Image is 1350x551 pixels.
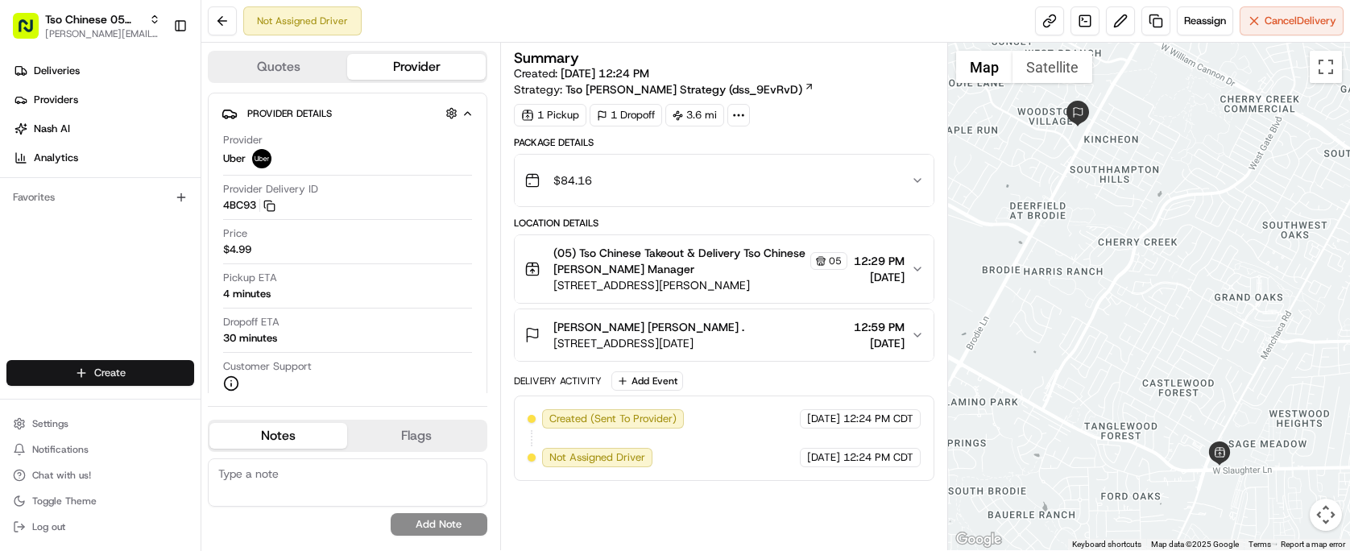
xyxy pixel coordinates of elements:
[6,116,201,142] a: Nash AI
[665,104,724,126] div: 3.6 mi
[843,412,913,426] span: 12:24 PM CDT
[160,273,195,285] span: Pylon
[956,51,1012,83] button: Show street map
[223,315,280,329] span: Dropoff ETA
[1177,6,1233,35] button: Reassign
[843,450,913,465] span: 12:24 PM CDT
[854,269,905,285] span: [DATE]
[565,81,814,97] a: Tso [PERSON_NAME] Strategy (dss_9EvRvD)
[223,242,251,257] span: $4.99
[514,51,579,65] h3: Summary
[6,464,194,487] button: Chat with us!
[114,272,195,285] a: Powered byPylon
[514,104,586,126] div: 1 Pickup
[252,149,271,168] img: uber-new-logo.jpeg
[515,309,934,361] button: [PERSON_NAME] [PERSON_NAME] .[STREET_ADDRESS][DATE]12:59 PM[DATE]
[209,423,347,449] button: Notes
[32,495,97,507] span: Toggle Theme
[854,253,905,269] span: 12:29 PM
[514,65,649,81] span: Created:
[6,438,194,461] button: Notifications
[32,469,91,482] span: Chat with us!
[6,516,194,538] button: Log out
[223,331,277,346] div: 30 minutes
[514,375,602,387] div: Delivery Activity
[1310,499,1342,531] button: Map camera controls
[136,235,149,248] div: 💻
[1012,51,1092,83] button: Show satellite imagery
[32,443,89,456] span: Notifications
[16,16,48,48] img: Nash
[1281,540,1345,549] a: Report a map error
[223,287,271,301] div: 4 minutes
[561,66,649,81] span: [DATE] 12:24 PM
[6,58,201,84] a: Deliveries
[34,122,70,136] span: Nash AI
[6,184,194,210] div: Favorites
[514,81,814,97] div: Strategy:
[1310,51,1342,83] button: Toggle fullscreen view
[1184,14,1226,28] span: Reassign
[549,412,677,426] span: Created (Sent To Provider)
[1072,539,1141,550] button: Keyboard shortcuts
[223,359,312,374] span: Customer Support
[209,54,347,80] button: Quotes
[565,81,802,97] span: Tso [PERSON_NAME] Strategy (dss_9EvRvD)
[829,255,842,267] span: 05
[1265,14,1336,28] span: Cancel Delivery
[553,335,744,351] span: [STREET_ADDRESS][DATE]
[1249,540,1271,549] a: Terms
[553,172,592,188] span: $84.16
[553,319,744,335] span: [PERSON_NAME] [PERSON_NAME] .
[130,227,265,256] a: 💻API Documentation
[223,151,246,166] span: Uber
[6,87,201,113] a: Providers
[16,154,45,183] img: 1736555255976-a54dd68f-1ca7-489b-9aae-adbdc363a1c4
[223,182,318,197] span: Provider Delivery ID
[553,277,847,293] span: [STREET_ADDRESS][PERSON_NAME]
[16,235,29,248] div: 📗
[515,235,934,303] button: (05) Tso Chinese Takeout & Delivery Tso Chinese [PERSON_NAME] Manager05[STREET_ADDRESS][PERSON_NA...
[223,226,247,241] span: Price
[94,366,126,380] span: Create
[514,217,934,230] div: Location Details
[32,520,65,533] span: Log out
[553,245,807,277] span: (05) Tso Chinese Takeout & Delivery Tso Chinese [PERSON_NAME] Manager
[1240,6,1344,35] button: CancelDelivery
[807,412,840,426] span: [DATE]
[10,227,130,256] a: 📗Knowledge Base
[590,104,662,126] div: 1 Dropoff
[223,198,275,213] button: 4BC93
[6,490,194,512] button: Toggle Theme
[347,423,485,449] button: Flags
[42,104,266,121] input: Clear
[223,133,263,147] span: Provider
[55,154,264,170] div: Start new chat
[549,450,645,465] span: Not Assigned Driver
[55,170,204,183] div: We're available if you need us!
[6,360,194,386] button: Create
[152,234,259,250] span: API Documentation
[6,412,194,435] button: Settings
[32,417,68,430] span: Settings
[1151,540,1239,549] span: Map data ©2025 Google
[247,107,332,120] span: Provider Details
[515,155,934,206] button: $84.16
[16,64,293,90] p: Welcome 👋
[611,371,683,391] button: Add Event
[222,100,474,126] button: Provider Details
[6,6,167,45] button: Tso Chinese 05 [PERSON_NAME][PERSON_NAME][EMAIL_ADDRESS][DOMAIN_NAME]
[34,151,78,165] span: Analytics
[34,93,78,107] span: Providers
[807,450,840,465] span: [DATE]
[854,335,905,351] span: [DATE]
[514,136,934,149] div: Package Details
[274,159,293,178] button: Start new chat
[45,11,143,27] button: Tso Chinese 05 [PERSON_NAME]
[952,529,1005,550] img: Google
[45,27,160,40] button: [PERSON_NAME][EMAIL_ADDRESS][DOMAIN_NAME]
[854,319,905,335] span: 12:59 PM
[223,271,277,285] span: Pickup ETA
